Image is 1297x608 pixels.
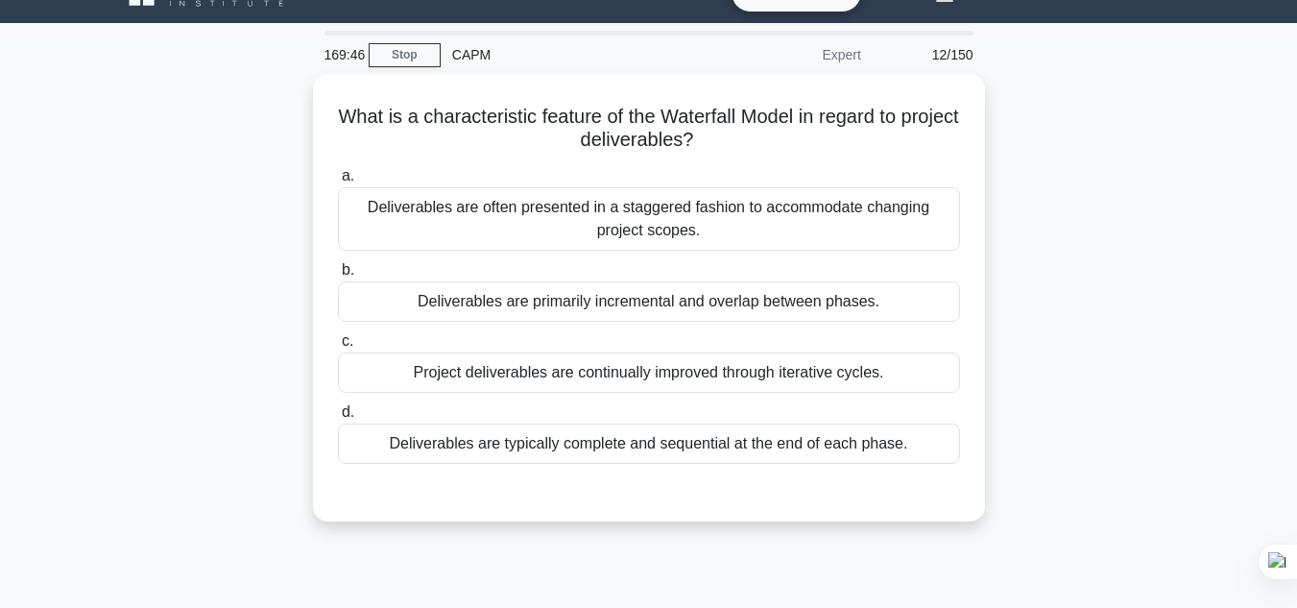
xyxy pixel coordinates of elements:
[342,261,354,278] span: b.
[873,36,985,74] div: 12/150
[342,167,354,183] span: a.
[338,424,960,464] div: Deliverables are typically complete and sequential at the end of each phase.
[342,332,353,349] span: c.
[313,36,369,74] div: 169:46
[369,43,441,67] a: Stop
[338,353,960,393] div: Project deliverables are continually improved through iterative cycles.
[336,105,962,153] h5: What is a characteristic feature of the Waterfall Model in regard to project deliverables?
[705,36,873,74] div: Expert
[338,281,960,322] div: Deliverables are primarily incremental and overlap between phases.
[342,403,354,420] span: d.
[441,36,705,74] div: CAPM
[338,187,960,251] div: Deliverables are often presented in a staggered fashion to accommodate changing project scopes.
